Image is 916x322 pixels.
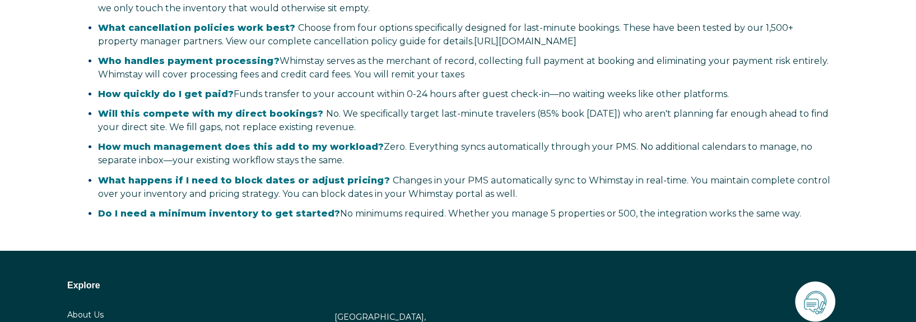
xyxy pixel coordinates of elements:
[98,175,830,199] span: Changes in your PMS automatically sync to Whimstay in real-time. You maintain complete control ov...
[67,280,100,290] span: Explore
[67,310,104,320] a: About Us
[98,208,801,219] span: No minimums required. Whether you manage 5 properties or 500, the integration works the same way.
[98,141,812,165] span: Zero. Everything syncs automatically through your PMS. No additional calendars to manage, no sepa...
[98,108,323,119] span: Will this compete with my direct bookings?
[98,56,829,80] span: Whimstay serves as the merchant of record, collecting full payment at booking and eliminating you...
[98,89,729,99] span: Funds transfer to your account within 0-24 hours after guest check-in—no waiting weeks like other...
[98,56,280,66] strong: Who handles payment processing?
[98,108,829,132] span: No. We specifically target last-minute travelers (85% book [DATE]) who aren't planning far enough...
[98,175,390,186] span: What happens if I need to block dates or adjust pricing?
[474,36,576,47] a: Vínculo https://salespage.whimstay.com/cancellation-policy-options
[98,22,295,33] span: What cancellation policies work best?
[98,22,793,47] span: Choose from four options specifically designed for last-minute bookings. These have been tested b...
[98,141,384,152] strong: How much management does this add to my workload?
[98,208,340,219] strong: Do I need a minimum inventory to get started?
[98,89,234,99] strong: How quickly do I get paid?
